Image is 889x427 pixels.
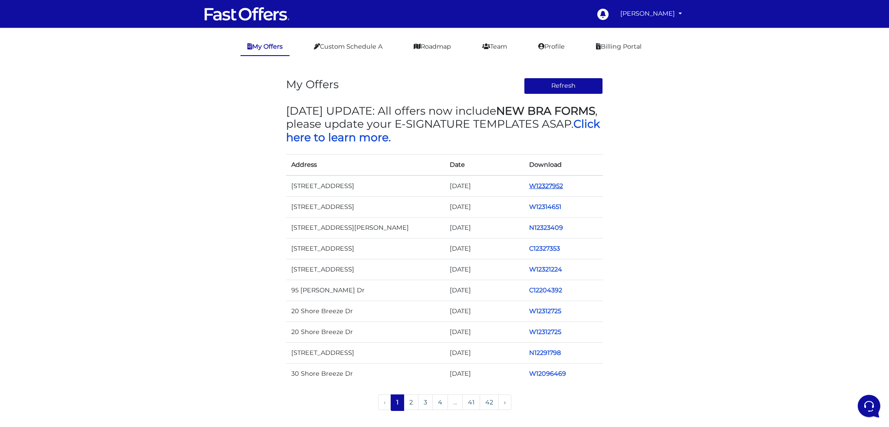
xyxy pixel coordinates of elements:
[432,394,448,410] a: 4
[529,370,566,377] a: W12096469
[444,217,524,238] td: [DATE]
[36,96,138,105] span: Fast Offers Support
[10,59,163,85] a: AuraYou:ok2mo ago
[529,265,562,273] a: W12321224
[10,93,163,119] a: Fast Offers SupportYou:thanks for your help![DATE]
[529,182,563,190] a: W12327952
[444,196,524,217] td: [DATE]
[138,63,160,70] p: 2mo ago
[7,7,146,35] h2: Hello [PERSON_NAME] 👋
[143,96,160,104] p: [DATE]
[529,307,561,315] a: W12312725
[286,104,603,144] h3: [DATE] UPDATE: All offers now include , please update your E-SIGNATURE TEMPLATES ASAP.
[529,286,562,294] a: C12204392
[498,394,511,410] a: Next »
[444,238,524,259] td: [DATE]
[135,291,146,299] p: Help
[7,279,60,299] button: Home
[14,122,160,139] button: Start a Conversation
[286,196,444,217] td: [STREET_ADDRESS]
[617,5,685,22] a: [PERSON_NAME]
[240,38,290,56] a: My Offers
[286,175,444,197] td: [STREET_ADDRESS]
[407,38,458,55] a: Roadmap
[529,349,561,357] a: N12291798
[286,280,444,301] td: 95 [PERSON_NAME] Dr
[391,394,404,410] span: 1
[26,291,41,299] p: Home
[529,203,561,211] a: W12314651
[444,364,524,384] td: [DATE]
[286,364,444,384] td: 30 Shore Breeze Dr
[14,97,31,114] img: dark
[444,343,524,364] td: [DATE]
[444,301,524,322] td: [DATE]
[63,127,122,134] span: Start a Conversation
[286,301,444,322] td: 20 Shore Breeze Dr
[307,38,389,55] a: Custom Schedule A
[36,106,138,115] p: You: thanks for your help!
[480,394,499,410] a: 42
[286,322,444,343] td: 20 Shore Breeze Dr
[444,259,524,280] td: [DATE]
[140,49,160,56] a: See all
[14,157,59,164] span: Find an Answer
[75,291,99,299] p: Messages
[36,73,133,82] p: You: ok
[113,279,167,299] button: Help
[856,393,882,419] iframe: Customerly Messenger Launcher
[462,394,480,410] a: 41
[418,394,433,410] a: 3
[286,259,444,280] td: [STREET_ADDRESS]
[524,154,603,175] th: Download
[286,343,444,364] td: [STREET_ADDRESS]
[36,63,133,71] span: Aura
[531,38,572,55] a: Profile
[14,63,31,81] img: dark
[14,49,70,56] span: Your Conversations
[286,238,444,259] td: [STREET_ADDRESS]
[286,217,444,238] td: [STREET_ADDRESS][PERSON_NAME]
[475,38,514,55] a: Team
[404,394,418,410] a: 2
[589,38,649,55] a: Billing Portal
[378,394,391,411] li: « Previous
[286,78,339,91] h3: My Offers
[286,117,600,143] a: Click here to learn more.
[529,245,560,252] a: C12327353
[60,279,114,299] button: Messages
[444,154,524,175] th: Date
[444,280,524,301] td: [DATE]
[444,175,524,197] td: [DATE]
[108,157,160,164] a: Open Help Center
[524,78,603,94] button: Refresh
[496,104,595,117] strong: NEW BRA FORMS
[529,224,563,232] a: N12323409
[20,175,142,184] input: Search for an Article...
[444,322,524,343] td: [DATE]
[529,328,561,336] a: W12312725
[286,154,444,175] th: Address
